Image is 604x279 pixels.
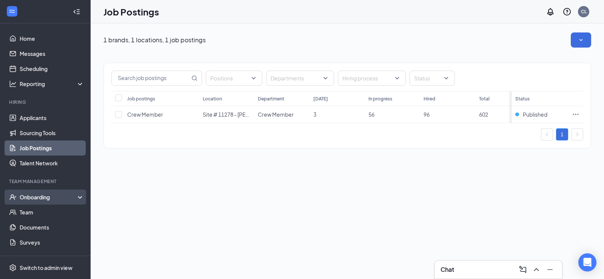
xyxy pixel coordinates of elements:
[420,91,475,106] th: Hired
[9,178,83,185] div: Team Management
[9,80,17,88] svg: Analysis
[9,99,83,105] div: Hiring
[203,96,222,102] div: Location
[191,75,197,81] svg: MagnifyingGlass
[544,264,556,276] button: Minimize
[20,110,84,125] a: Applicants
[20,235,84,250] a: Surveys
[523,111,547,118] span: Published
[545,132,549,137] span: left
[103,36,206,44] p: 1 brands, 1 locations, 1 job postings
[20,61,84,76] a: Scheduling
[313,111,316,118] span: 3
[9,193,17,201] svg: UserCheck
[424,111,430,118] span: 96
[572,111,579,118] svg: Ellipses
[541,128,553,140] button: left
[441,265,454,274] h3: Chat
[20,140,84,156] a: Job Postings
[546,7,555,16] svg: Notifications
[310,91,365,106] th: [DATE]
[518,265,527,274] svg: ComposeMessage
[254,106,309,123] td: Crew Member
[20,125,84,140] a: Sourcing Tools
[20,46,84,61] a: Messages
[20,220,84,235] a: Documents
[127,96,155,102] div: Job postings
[103,5,159,18] h1: Job Postings
[562,7,572,16] svg: QuestionInfo
[556,129,568,140] a: 1
[20,31,84,46] a: Home
[577,36,585,44] svg: SmallChevronDown
[20,264,72,271] div: Switch to admin view
[571,32,591,48] button: SmallChevronDown
[20,193,78,201] div: Onboarding
[365,91,420,106] th: In progress
[8,8,16,15] svg: WorkstreamLogo
[475,91,530,106] th: Total
[20,156,84,171] a: Talent Network
[20,80,85,88] div: Reporting
[517,264,529,276] button: ComposeMessage
[556,128,568,140] li: 1
[9,264,17,271] svg: Settings
[203,111,280,118] span: Site # 11278 - [PERSON_NAME]
[541,128,553,140] li: Previous Page
[73,8,80,15] svg: Collapse
[479,111,488,118] span: 602
[368,111,374,118] span: 56
[258,96,284,102] div: Department
[581,8,587,15] div: CL
[127,111,163,118] span: Crew Member
[512,91,568,106] th: Status
[112,71,190,85] input: Search job postings
[571,128,583,140] li: Next Page
[530,264,542,276] button: ChevronUp
[20,205,84,220] a: Team
[532,265,541,274] svg: ChevronUp
[575,132,579,137] span: right
[571,128,583,140] button: right
[199,106,254,123] td: Site # 11278 - Chamblee Tucker
[258,111,294,118] span: Crew Member
[578,253,596,271] div: Open Intercom Messenger
[545,265,555,274] svg: Minimize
